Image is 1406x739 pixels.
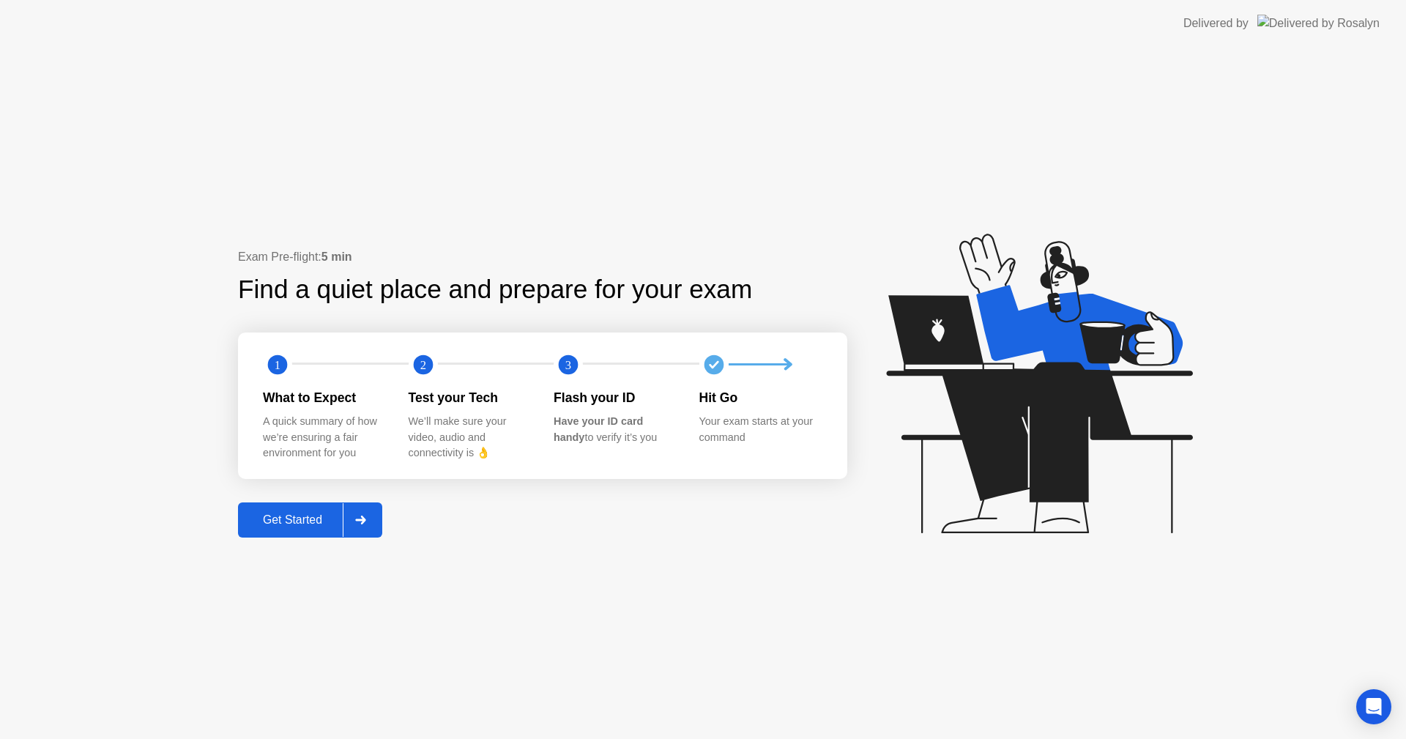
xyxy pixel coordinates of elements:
div: Hit Go [699,388,822,407]
img: Delivered by Rosalyn [1257,15,1380,31]
b: 5 min [321,250,352,263]
div: We’ll make sure your video, audio and connectivity is 👌 [409,414,531,461]
div: Get Started [242,513,343,527]
text: 3 [565,357,571,371]
b: Have your ID card handy [554,415,643,443]
div: Exam Pre-flight: [238,248,847,266]
div: Find a quiet place and prepare for your exam [238,270,754,309]
div: Your exam starts at your command [699,414,822,445]
div: A quick summary of how we’re ensuring a fair environment for you [263,414,385,461]
button: Get Started [238,502,382,538]
div: Delivered by [1183,15,1249,32]
div: Test your Tech [409,388,531,407]
div: Open Intercom Messenger [1356,689,1391,724]
div: What to Expect [263,388,385,407]
text: 1 [275,357,280,371]
div: Flash your ID [554,388,676,407]
div: to verify it’s you [554,414,676,445]
text: 2 [420,357,425,371]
